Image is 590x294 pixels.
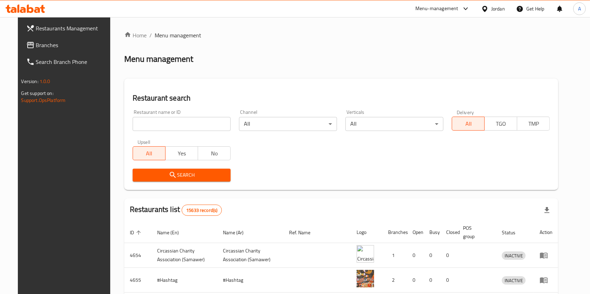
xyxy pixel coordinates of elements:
a: Restaurants Management [21,20,117,37]
h2: Menu management [124,53,193,65]
span: Search Branch Phone [36,58,111,66]
span: All [455,119,482,129]
span: Name (En) [157,228,188,237]
button: Yes [165,146,198,160]
label: Delivery [457,110,474,115]
h2: Restaurants list [130,204,222,216]
td: 0 [407,268,424,293]
img: #Hashtag [357,270,374,287]
span: No [201,148,228,159]
div: All [345,117,443,131]
th: Busy [424,222,441,243]
button: Search [133,169,231,182]
span: Search [138,171,225,179]
td: #Hashtag [152,268,218,293]
nav: breadcrumb [124,31,559,39]
span: TGO [487,119,514,129]
td: 0 [407,243,424,268]
th: Logo [351,222,382,243]
span: Name (Ar) [223,228,253,237]
span: 15633 record(s) [182,207,222,214]
a: Branches [21,37,117,53]
li: / [149,31,152,39]
div: Export file [539,202,555,219]
div: Menu [540,251,553,259]
span: Ref. Name [289,228,319,237]
td: ​Circassian ​Charity ​Association​ (Samawer) [152,243,218,268]
span: Status [502,228,525,237]
button: TMP [517,117,550,131]
span: TMP [520,119,547,129]
td: 0 [441,243,457,268]
td: 0 [441,268,457,293]
td: 4655 [124,268,152,293]
th: Open [407,222,424,243]
span: Version: [21,77,38,86]
span: 1.0.0 [40,77,50,86]
td: 2 [382,268,407,293]
a: Home [124,31,147,39]
div: All [239,117,337,131]
h2: Restaurant search [133,93,550,103]
span: Menu management [155,31,201,39]
td: #Hashtag [218,268,284,293]
button: TGO [484,117,517,131]
span: ID [130,228,143,237]
label: Upsell [138,139,150,144]
a: Search Branch Phone [21,53,117,70]
span: Branches [36,41,111,49]
span: INACTIVE [502,252,526,260]
button: All [452,117,485,131]
button: No [198,146,231,160]
td: 1 [382,243,407,268]
span: Get support on: [21,89,54,98]
span: Restaurants Management [36,24,111,32]
a: Support.OpsPlatform [21,96,66,105]
img: ​Circassian ​Charity ​Association​ (Samawer) [357,245,374,263]
div: Menu-management [415,5,458,13]
td: 4654 [124,243,152,268]
div: Menu [540,276,553,284]
span: INACTIVE [502,277,526,285]
span: A [578,5,581,13]
input: Search for restaurant name or ID.. [133,117,231,131]
td: ​Circassian ​Charity ​Association​ (Samawer) [218,243,284,268]
span: POS group [463,224,488,241]
span: Yes [168,148,195,159]
th: Branches [382,222,407,243]
td: 0 [424,243,441,268]
div: Jordan [491,5,505,13]
th: Closed [441,222,457,243]
th: Action [534,222,558,243]
button: All [133,146,166,160]
span: All [136,148,163,159]
div: Total records count [182,205,222,216]
td: 0 [424,268,441,293]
